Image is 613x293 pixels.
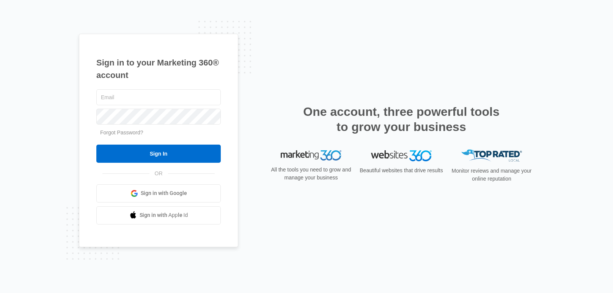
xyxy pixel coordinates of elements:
span: Sign in with Apple Id [140,211,188,219]
a: Forgot Password? [100,129,143,136]
h1: Sign in to your Marketing 360® account [96,56,221,81]
h2: One account, three powerful tools to grow your business [301,104,502,134]
p: Monitor reviews and manage your online reputation [449,168,534,184]
input: Email [96,89,221,105]
input: Sign In [96,145,221,163]
span: Sign in with Google [141,189,187,197]
p: All the tools you need to grow and manage your business [269,166,354,182]
img: Websites 360 [371,150,432,161]
img: Top Rated Local [461,150,522,163]
span: OR [149,170,168,178]
a: Sign in with Apple Id [96,206,221,224]
p: Beautiful websites that drive results [359,167,444,175]
a: Sign in with Google [96,184,221,203]
img: Marketing 360 [281,150,341,161]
